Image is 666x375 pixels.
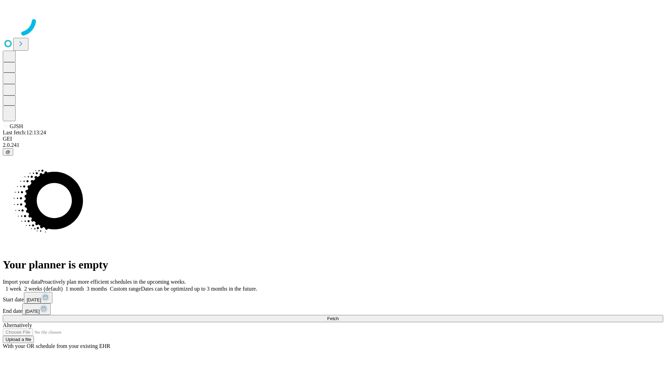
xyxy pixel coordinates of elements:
[3,315,663,322] button: Fetch
[3,258,663,271] h1: Your planner is empty
[3,336,34,343] button: Upload a file
[87,286,107,292] span: 3 months
[3,279,40,285] span: Import your data
[3,148,13,156] button: @
[10,123,23,129] span: GJSH
[22,303,51,315] button: [DATE]
[3,292,663,303] div: Start date
[6,149,10,155] span: @
[66,286,84,292] span: 1 month
[3,303,663,315] div: End date
[3,322,32,328] span: Alternatively
[3,142,663,148] div: 2.0.241
[6,286,22,292] span: 1 week
[327,316,339,321] span: Fetch
[141,286,257,292] span: Dates can be optimized up to 3 months in the future.
[24,286,63,292] span: 2 weeks (default)
[3,343,110,349] span: With your OR schedule from your existing EHR
[110,286,141,292] span: Custom range
[25,309,40,314] span: [DATE]
[24,292,52,303] button: [DATE]
[27,297,41,302] span: [DATE]
[3,136,663,142] div: GEI
[3,130,46,135] span: Last fetch: 12:13:24
[40,279,186,285] span: Proactively plan more efficient schedules in the upcoming weeks.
